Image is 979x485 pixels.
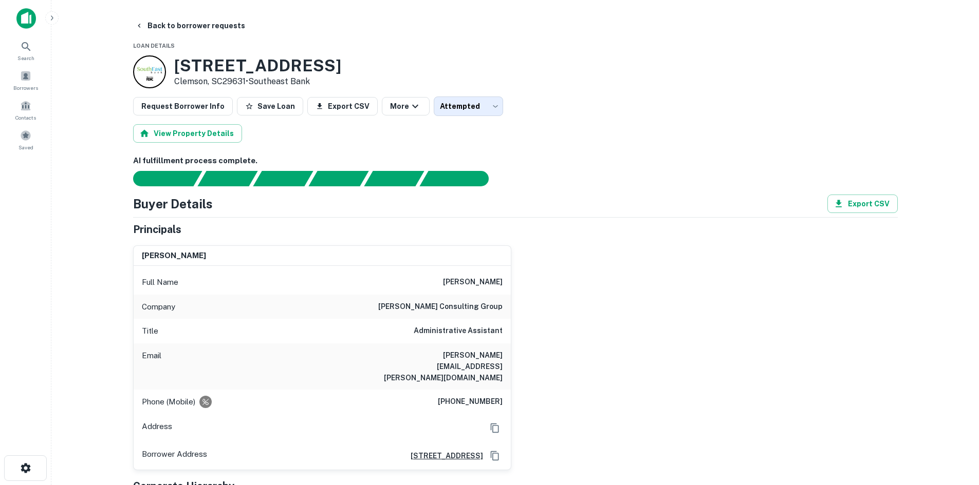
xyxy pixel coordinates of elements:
[364,171,424,186] div: Principals found, still searching for contact information. This may take time...
[3,66,48,94] a: Borrowers
[308,171,368,186] div: Principals found, AI now looking for contact information...
[133,155,898,167] h6: AI fulfillment process complete.
[414,325,503,337] h6: Administrative Assistant
[142,250,206,262] h6: [PERSON_NAME]
[197,171,257,186] div: Your request is received and processing...
[487,420,503,436] button: Copy Address
[142,420,172,436] p: Address
[3,126,48,153] a: Saved
[142,301,175,313] p: Company
[17,54,34,62] span: Search
[378,301,503,313] h6: [PERSON_NAME] consulting group
[133,43,175,49] span: Loan Details
[253,171,313,186] div: Documents found, AI parsing details...
[15,113,36,122] span: Contacts
[438,396,503,408] h6: [PHONE_NUMBER]
[142,350,161,383] p: Email
[434,96,503,116] div: Attempted
[142,325,158,337] p: Title
[19,143,33,151] span: Saved
[133,195,213,213] h4: Buyer Details
[133,97,233,115] button: Request Borrower Info
[131,16,249,35] button: Back to borrower requests
[248,76,310,86] a: Southeast Bank
[307,97,378,115] button: Export CSV
[3,96,48,124] a: Contacts
[443,276,503,288] h6: [PERSON_NAME]
[928,403,979,452] iframe: Chat Widget
[3,36,48,64] a: Search
[827,195,898,213] button: Export CSV
[121,171,198,186] div: Sending borrower request to AI...
[13,84,38,92] span: Borrowers
[133,124,242,143] button: View Property Details
[379,350,503,383] h6: [PERSON_NAME][EMAIL_ADDRESS][PERSON_NAME][DOMAIN_NAME]
[402,450,483,461] a: [STREET_ADDRESS]
[487,448,503,463] button: Copy Address
[174,75,341,88] p: Clemson, SC29631 •
[237,97,303,115] button: Save Loan
[382,97,430,115] button: More
[420,171,501,186] div: AI fulfillment process complete.
[142,396,195,408] p: Phone (Mobile)
[174,56,341,75] h3: [STREET_ADDRESS]
[16,8,36,29] img: capitalize-icon.png
[133,222,181,237] h5: Principals
[199,396,212,408] div: Requests to not be contacted at this number
[142,276,178,288] p: Full Name
[142,448,207,463] p: Borrower Address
